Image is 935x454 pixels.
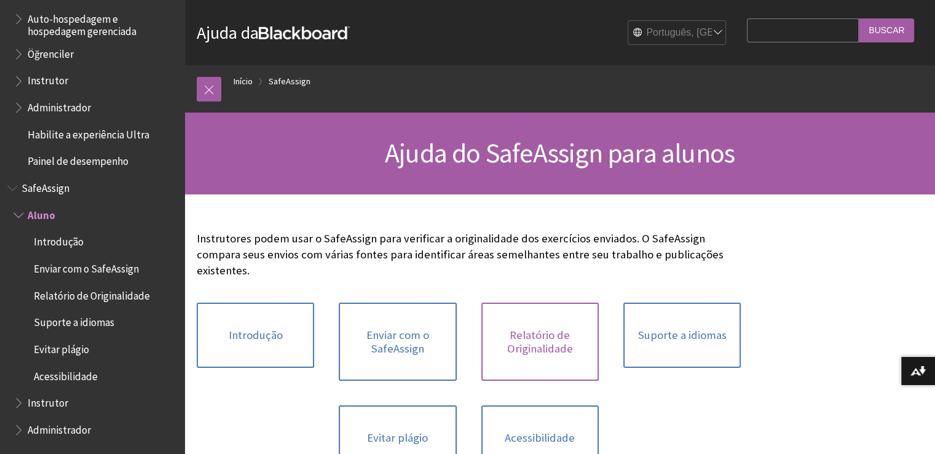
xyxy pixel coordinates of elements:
a: Enviar com o SafeAssign [339,303,456,381]
span: Painel de desempenho [28,151,128,168]
span: Aluno [28,205,55,221]
select: Site Language Selector [628,21,727,46]
span: Suporte a idiomas [34,313,114,329]
strong: Blackboard [259,26,350,39]
span: Acessibilidade [34,366,98,383]
a: Introdução [197,303,314,368]
span: Relatório de Originalidade [34,285,150,302]
a: Início [234,74,253,89]
span: Öğrenciler [28,44,74,60]
nav: Book outline for Blackboard SafeAssign [7,178,177,440]
span: Evitar plágio [34,339,89,356]
span: Enviar com o SafeAssign [34,258,139,275]
span: Instrutor [28,71,68,87]
span: Auto-hospedagem e hospedagem gerenciada [28,9,176,38]
span: Administrador [28,97,91,114]
span: Administrador [28,420,91,436]
a: Suporte a idiomas [623,303,741,368]
span: Ajuda do SafeAssign para alunos [385,136,735,170]
a: SafeAssign [269,74,310,89]
input: Buscar [859,18,914,42]
span: Habilite a experiência Ultra [28,124,149,141]
span: Instrutor [28,392,68,409]
a: Relatório de Originalidade [481,303,599,381]
span: SafeAssign [22,178,69,194]
span: Introdução [34,232,84,249]
a: Ajuda daBlackboard [197,22,350,44]
p: Instrutores podem usar o SafeAssign para verificar a originalidade dos exercícios enviados. O Saf... [197,231,741,279]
